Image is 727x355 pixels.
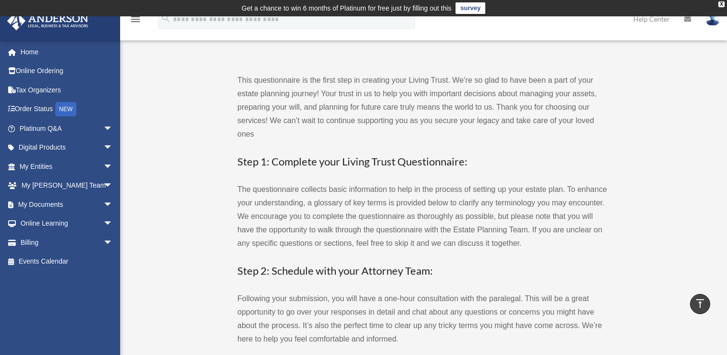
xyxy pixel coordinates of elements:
span: arrow_drop_down [103,157,123,177]
i: menu [130,13,141,25]
p: The questionnaire collects basic information to help in the process of setting up your estate pla... [237,183,607,250]
a: menu [130,17,141,25]
a: My [PERSON_NAME] Teamarrow_drop_down [7,176,127,195]
div: Get a chance to win 6 months of Platinum for free just by filling out this [242,2,452,14]
a: Order StatusNEW [7,100,127,119]
a: Digital Productsarrow_drop_down [7,138,127,157]
a: Events Calendar [7,252,127,271]
h3: Step 1: Complete your Living Trust Questionnaire: [237,154,607,169]
a: Online Ordering [7,62,127,81]
a: survey [456,2,485,14]
p: This questionnaire is the first step in creating your Living Trust. We’re so glad to have been a ... [237,74,607,141]
a: Home [7,42,127,62]
a: My Entitiesarrow_drop_down [7,157,127,176]
span: arrow_drop_down [103,176,123,196]
i: vertical_align_top [694,298,706,309]
a: My Documentsarrow_drop_down [7,195,127,214]
div: close [718,1,725,7]
span: arrow_drop_down [103,214,123,234]
i: search [160,13,171,24]
p: Following your submission, you will have a one-hour consultation with the paralegal. This will be... [237,292,607,346]
span: arrow_drop_down [103,119,123,139]
a: Billingarrow_drop_down [7,233,127,252]
a: Online Learningarrow_drop_down [7,214,127,233]
a: Platinum Q&Aarrow_drop_down [7,119,127,138]
span: arrow_drop_down [103,195,123,215]
a: vertical_align_top [690,294,710,314]
a: Tax Organizers [7,80,127,100]
span: arrow_drop_down [103,138,123,158]
span: arrow_drop_down [103,233,123,253]
img: Anderson Advisors Platinum Portal [4,12,91,30]
div: NEW [55,102,76,116]
img: User Pic [705,12,720,26]
h3: Step 2: Schedule with your Attorney Team: [237,264,607,279]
